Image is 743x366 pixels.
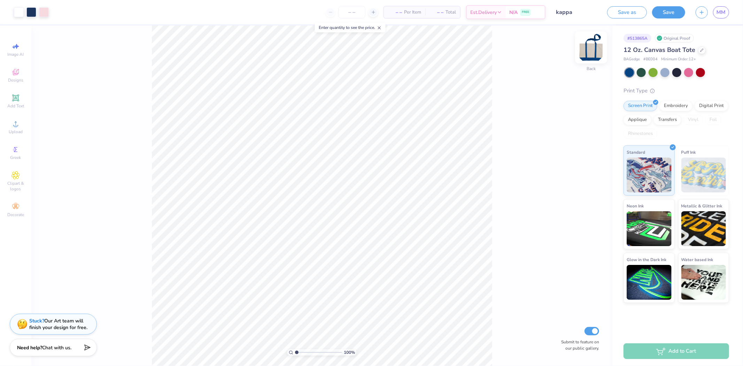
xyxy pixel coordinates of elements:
[624,101,657,111] div: Screen Print
[551,5,602,19] input: Untitled Design
[29,318,44,324] strong: Stuck?
[446,9,456,16] span: Total
[624,56,640,62] span: BAGedge
[509,9,518,16] span: N/A
[683,115,703,125] div: Vinyl
[587,66,596,72] div: Back
[17,344,42,351] strong: Need help?
[627,202,644,209] span: Neon Ink
[695,101,728,111] div: Digital Print
[522,10,529,15] span: FREE
[338,6,365,18] input: – –
[653,115,681,125] div: Transfers
[627,158,672,192] img: Standard
[713,6,729,18] a: MM
[344,349,355,356] span: 100 %
[388,9,402,16] span: – –
[315,23,386,32] div: Enter quantity to see the price.
[42,344,71,351] span: Chat with us.
[681,158,726,192] img: Puff Ink
[9,129,23,135] span: Upload
[7,103,24,109] span: Add Text
[705,115,721,125] div: Foil
[627,211,672,246] img: Neon Ink
[624,34,651,43] div: # 513865A
[29,318,87,331] div: Our Art team will finish your design for free.
[624,87,729,95] div: Print Type
[659,101,692,111] div: Embroidery
[7,212,24,218] span: Decorate
[624,115,651,125] div: Applique
[3,181,28,192] span: Clipart & logos
[655,34,694,43] div: Original Proof
[607,6,647,18] button: Save as
[627,265,672,300] img: Glow in the Dark Ink
[627,148,645,156] span: Standard
[681,211,726,246] img: Metallic & Glitter Ink
[681,202,722,209] span: Metallic & Glitter Ink
[557,339,599,351] label: Submit to feature on our public gallery.
[8,77,23,83] span: Designs
[404,9,421,16] span: Per Item
[10,155,21,160] span: Greek
[643,56,658,62] span: # BE004
[429,9,443,16] span: – –
[624,129,657,139] div: Rhinestones
[577,33,605,61] img: Back
[652,6,685,18] button: Save
[681,256,713,263] span: Water based Ink
[624,46,695,54] span: 12 Oz. Canvas Boat Tote
[470,9,497,16] span: Est. Delivery
[8,52,24,57] span: Image AI
[717,8,726,16] span: MM
[681,148,696,156] span: Puff Ink
[661,56,696,62] span: Minimum Order: 12 +
[627,256,666,263] span: Glow in the Dark Ink
[681,265,726,300] img: Water based Ink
